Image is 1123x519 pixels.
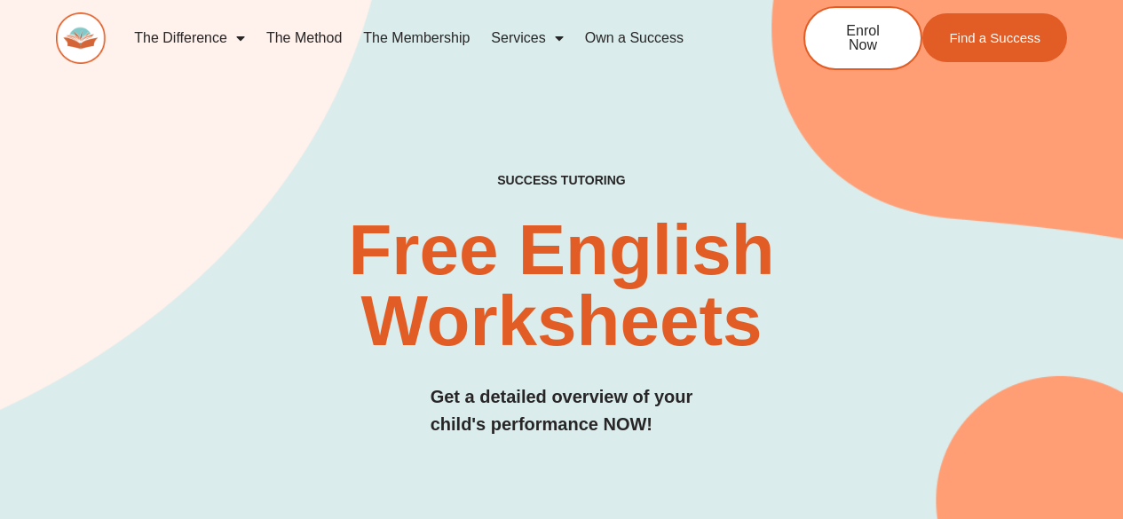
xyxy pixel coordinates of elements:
[123,18,745,59] nav: Menu
[412,173,711,188] h4: SUCCESS TUTORING​
[574,18,694,59] a: Own a Success
[123,18,256,59] a: The Difference
[431,383,693,438] h3: Get a detailed overview of your child's performance NOW!
[228,215,895,357] h2: Free English Worksheets​
[256,18,352,59] a: The Method
[922,13,1067,62] a: Find a Success
[832,24,894,52] span: Enrol Now
[352,18,480,59] a: The Membership
[480,18,573,59] a: Services
[803,6,922,70] a: Enrol Now
[949,31,1040,44] span: Find a Success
